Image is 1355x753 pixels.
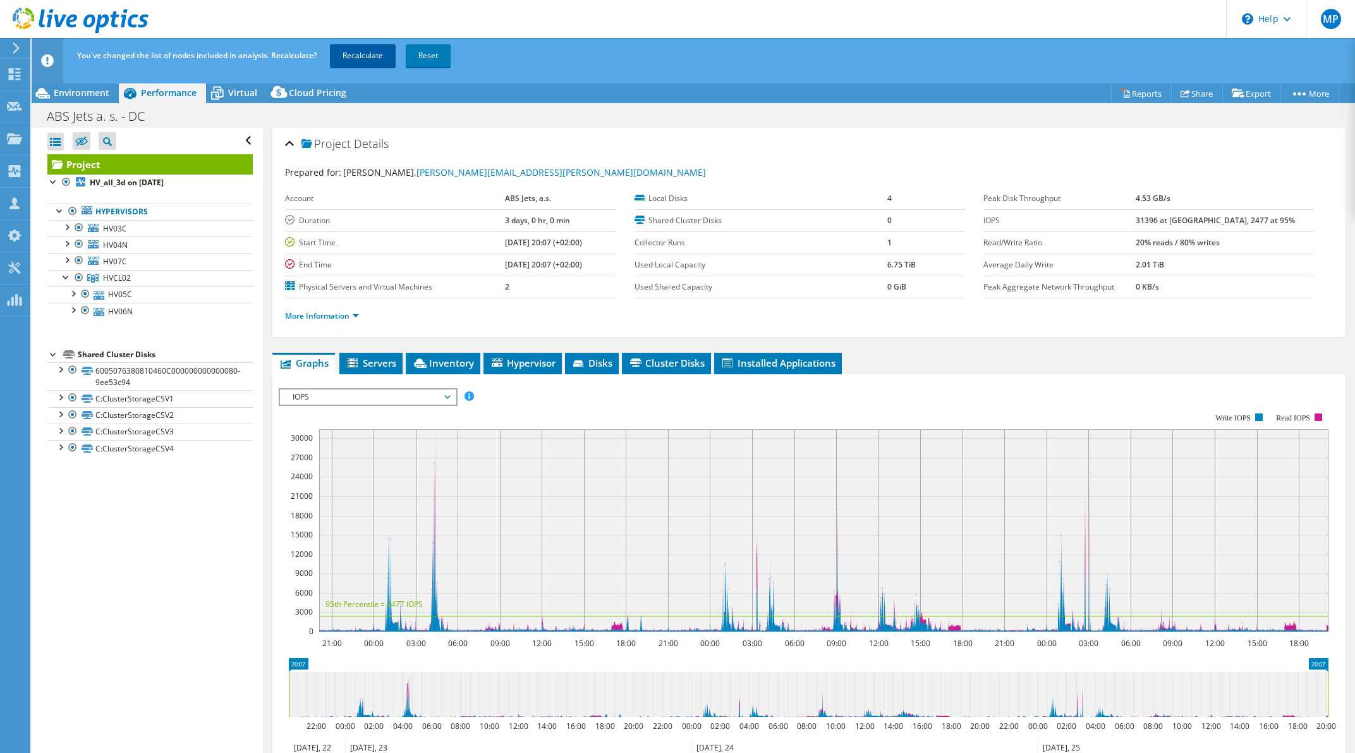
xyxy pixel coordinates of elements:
text: 04:00 [393,721,413,732]
a: Reports [1111,83,1172,103]
text: Read IOPS [1277,413,1311,422]
label: Peak Disk Throughput [983,192,1136,205]
text: 16:00 [566,721,586,732]
span: Virtual [228,87,257,99]
b: 20% reads / 80% writes [1136,237,1220,248]
text: 18:00 [595,721,615,732]
a: C:ClusterStorageCSV4 [47,440,253,456]
span: Inventory [412,357,474,369]
text: 24000 [291,471,313,482]
b: 3 days, 0 hr, 0 min [505,215,570,226]
a: Share [1171,83,1223,103]
text: 9000 [295,568,313,579]
text: Write IOPS [1216,413,1251,422]
b: 4.53 GB/s [1136,193,1170,204]
span: IOPS [286,389,449,405]
text: 02:00 [710,721,730,732]
text: 12000 [291,549,313,560]
b: 1 [887,237,892,248]
text: 00:00 [682,721,702,732]
text: 18:00 [1289,638,1309,649]
a: HV04N [47,236,253,253]
text: 09:00 [827,638,846,649]
text: 12:00 [532,638,552,649]
span: Graphs [279,357,329,369]
text: 22:00 [307,721,326,732]
text: 20:00 [970,721,990,732]
text: 15:00 [911,638,930,649]
text: 95th Percentile = 2477 IOPS [325,599,423,609]
text: 12:00 [1201,721,1221,732]
span: Cloud Pricing [289,87,346,99]
b: 2 [505,281,509,292]
text: 20:00 [1316,721,1336,732]
a: HV06N [47,303,253,319]
text: 20:00 [624,721,643,732]
text: 06:00 [448,638,468,649]
span: HV04N [103,240,128,250]
span: Hypervisor [490,357,556,369]
text: 10:00 [480,721,499,732]
span: Cluster Disks [628,357,705,369]
label: Peak Aggregate Network Throughput [983,281,1136,293]
a: HV05C [47,286,253,303]
text: 06:00 [422,721,442,732]
text: 00:00 [700,638,720,649]
text: 21000 [291,491,313,501]
text: 16:00 [913,721,932,732]
label: Shared Cluster Disks [635,214,887,227]
b: 6.75 TiB [887,259,916,270]
text: 18000 [291,510,313,521]
text: 16:00 [1259,721,1279,732]
label: Start Time [285,236,505,249]
label: Physical Servers and Virtual Machines [285,281,505,293]
span: Environment [54,87,109,99]
label: Collector Runs [635,236,887,249]
text: 12:00 [869,638,889,649]
label: Account [285,192,505,205]
text: 02:00 [364,721,384,732]
text: 15:00 [574,638,594,649]
a: C:ClusterStorageCSV1 [47,390,253,407]
a: HV_all_3d on [DATE] [47,174,253,191]
label: IOPS [983,214,1136,227]
text: 08:00 [797,721,817,732]
text: 21:00 [995,638,1014,649]
text: 08:00 [1143,721,1163,732]
span: Disks [571,357,612,369]
text: 3000 [295,606,313,617]
a: Hypervisors [47,204,253,220]
text: 00:00 [1037,638,1057,649]
text: 18:00 [616,638,636,649]
text: 22:00 [999,721,1019,732]
a: C:ClusterStorageCSV3 [47,424,253,440]
text: 15:00 [1248,638,1267,649]
text: 22:00 [653,721,672,732]
text: 06:00 [785,638,805,649]
text: 15000 [291,529,313,540]
text: 18:00 [1288,721,1308,732]
label: Average Daily Write [983,259,1136,271]
a: Project [47,154,253,174]
span: Installed Applications [720,357,835,369]
text: 12:00 [855,721,875,732]
text: 30000 [291,432,313,443]
span: HV03C [103,223,127,234]
a: Export [1222,83,1281,103]
label: End Time [285,259,505,271]
a: Recalculate [330,44,396,67]
a: HVCL02 [47,270,253,286]
label: Read/Write Ratio [983,236,1136,249]
text: 10:00 [826,721,846,732]
text: 6000 [295,587,313,598]
b: 0 KB/s [1136,281,1159,292]
b: 0 [887,215,892,226]
b: ABS Jets, a.s. [505,193,551,204]
text: 14:00 [1230,721,1249,732]
text: 04:00 [1086,721,1105,732]
span: You've changed the list of nodes included in analysis. Recalculate? [77,50,317,61]
span: Details [354,136,389,151]
h1: ABS Jets a. s. - DC [41,109,164,123]
b: 2.01 TiB [1136,259,1164,270]
text: 12:00 [1205,638,1225,649]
